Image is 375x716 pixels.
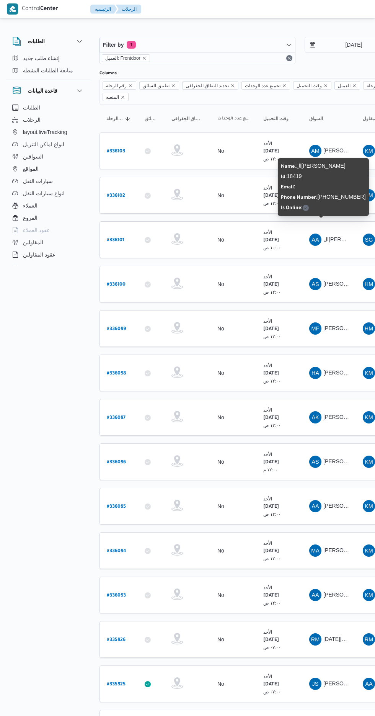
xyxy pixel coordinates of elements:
span: AS [311,456,319,468]
a: #335926 [107,634,126,645]
div: Hanei Adoar Adeeb Bshai [309,367,321,379]
span: المنصه [106,93,119,101]
small: ١٢:٠٠ ص [263,201,281,206]
button: الرئيسيه [90,5,117,14]
small: الأحد [263,185,272,190]
img: X8yXhbKr1z7QwAAAABJRU5ErkJggg== [7,3,18,15]
b: Is Online [281,206,301,211]
a: #336094 [107,546,126,556]
b: # 336094 [107,549,126,554]
span: KM [365,145,373,157]
div: No [217,325,224,332]
div: Hana Mjada Rais Ahmad [363,322,375,335]
div: No [217,192,224,199]
b: [DATE] [263,549,279,554]
div: Khald Mmdoh Hassan Muhammad Alabs [363,589,375,601]
span: تجميع عدد الوحدات [217,116,249,122]
button: اجهزة التليفون [9,261,87,273]
b: # 336093 [107,593,126,598]
button: الرحلات [9,114,87,126]
span: AA [311,234,319,246]
button: الطلبات [12,37,84,46]
small: الأحد [263,585,272,590]
span: تحديد النطاق الجغرافى [186,82,229,90]
span: AA [311,500,319,512]
div: Muhammad Fuad Rshad Hassan [309,322,321,335]
small: ١٢:٠٠ ص [263,156,281,161]
span: KM [365,411,373,423]
span: KM [365,367,373,379]
div: Jmal Sabr Alsaid Muhammad Abadalrahamun [309,678,321,690]
div: قاعدة البيانات [6,101,90,267]
h3: قاعدة البيانات [28,86,57,95]
div: Ahmad Saltan Mahmood Aataiah [309,278,321,290]
span: إنشاء طلب جديد [23,54,60,63]
b: [DATE] [263,149,279,154]
span: [PERSON_NAME] [323,369,367,376]
span: العميل [334,81,360,90]
button: Remove تطبيق السائق from selection in this group [171,83,176,88]
button: المواقع [9,163,87,175]
button: تطبيق السائق [142,113,161,125]
small: الأحد [263,141,272,146]
span: رقم الرحلة [106,82,127,90]
div: No [217,636,224,643]
b: Email [281,185,294,190]
a: #336102 [107,190,125,201]
button: العملاء [9,199,87,212]
div: No [217,147,224,154]
span: layout.liveTracking [23,128,67,137]
span: تجميع عدد الوحدات [241,81,290,90]
span: KM [365,544,373,557]
span: SG [365,234,373,246]
span: HM [365,278,373,290]
span: العملاء [23,201,37,210]
div: Ahmad Adham Muhammad Muhammad [309,589,321,601]
span: وقت التحميل [297,82,322,90]
span: HM [365,322,373,335]
b: # 336102 [107,193,125,199]
small: ١٢:٠٠ م [263,467,278,472]
span: RM [311,633,320,646]
div: Alsaid Ahmad Alsaid Ibrahem [363,678,375,690]
button: Remove تحديد النطاق الجغرافى from selection in this group [230,83,235,88]
span: المقاولين [23,238,43,247]
a: #336099 [107,324,126,334]
b: # 336095 [107,504,126,510]
span: انواع سيارات النقل [23,189,65,198]
button: الطلبات [9,101,87,114]
small: الأحد [263,629,272,634]
div: Abadalkariam Msaaod Abadalkariam [309,145,321,157]
span: AM [311,145,320,157]
div: No [217,547,224,554]
div: No [217,414,224,421]
label: Columns [99,70,117,77]
small: ١٢:٠٠ ص [263,334,281,339]
span: KM [365,500,373,512]
b: # 336096 [107,460,126,465]
span: تحديد النطاق الجغرافى [171,116,204,122]
span: عقود المقاولين [23,250,55,259]
span: الرحلات [23,115,41,124]
b: [DATE] [263,327,279,332]
span: متابعة الطلبات النشطة [23,66,73,75]
div: Hana Mjada Rais Ahmad [363,278,375,290]
span: المنصه [103,93,129,101]
a: #336098 [107,368,126,378]
b: [DATE] [263,238,279,243]
div: Khald Mmdoh Hassan Muhammad Alabs [363,367,375,379]
small: الأحد [263,674,272,679]
iframe: chat widget [8,685,32,708]
b: Id [281,175,285,180]
div: Khald Mmdoh Hassan Muhammad Alabs [363,145,375,157]
button: Remove المنصه from selection in this group [121,95,125,100]
div: No [217,458,224,465]
span: [PERSON_NAME] [323,147,367,154]
small: ١٢:٠٠ ص [263,512,281,517]
span: : ال[PERSON_NAME] [281,163,346,169]
h3: الطلبات [28,37,45,46]
b: [DATE] [263,638,279,643]
span: : 18419 [281,173,302,179]
button: remove selected entity [142,56,147,60]
span: KM [365,589,373,601]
